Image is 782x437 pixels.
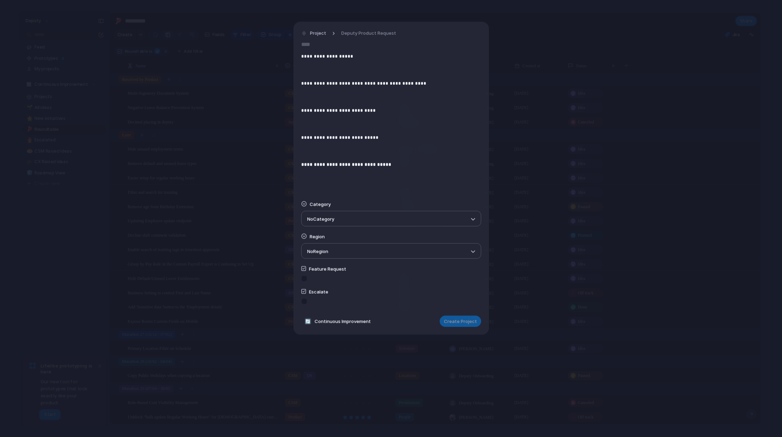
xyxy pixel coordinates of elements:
span: Continuous Improvement [315,318,371,325]
div: 🔄 [304,318,311,325]
span: Deputy Product Request [341,30,396,37]
span: No Category [307,216,334,222]
button: Deputy Product Request [337,28,400,39]
span: Project [310,30,326,37]
span: Escalate [309,289,328,295]
span: Region [310,234,325,239]
span: Feature Request [309,266,346,272]
span: No Region [307,249,328,254]
span: Category [310,201,331,207]
button: Project [299,28,328,39]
